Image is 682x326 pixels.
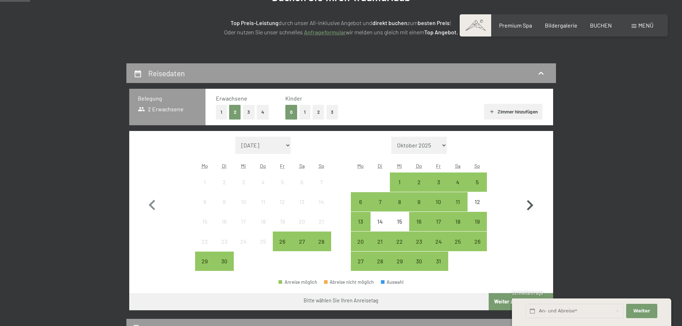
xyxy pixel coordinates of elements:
div: Mon Sep 01 2025 [195,172,214,192]
div: Anreise nicht möglich [195,192,214,211]
div: 22 [196,239,214,257]
div: Thu Sep 11 2025 [253,192,273,211]
div: Anreise möglich [429,172,448,192]
div: Fri Sep 05 2025 [273,172,292,192]
div: Sun Sep 14 2025 [311,192,331,211]
div: Anreise nicht möglich [371,212,390,231]
div: Tue Oct 14 2025 [371,212,390,231]
div: Anreise möglich [351,232,370,251]
div: Mon Sep 08 2025 [195,192,214,211]
div: 12 [274,199,291,217]
button: Weiter zu „Zimmer“ [489,293,553,310]
div: Sat Oct 25 2025 [448,232,468,251]
strong: direkt buchen [372,19,407,26]
div: 24 [429,239,447,257]
strong: besten Preis [418,19,450,26]
div: Anreise nicht möglich [214,192,234,211]
div: Wed Sep 03 2025 [234,172,253,192]
div: Anreise nicht möglich [195,232,214,251]
div: 30 [215,258,233,276]
div: Abreise nicht möglich [324,280,374,284]
div: 16 [215,219,233,237]
div: Anreise möglich [448,232,468,251]
div: Mon Oct 13 2025 [351,212,370,231]
div: Anreise nicht möglich [214,172,234,192]
div: Thu Sep 25 2025 [253,232,273,251]
div: Sun Sep 28 2025 [311,232,331,251]
button: 1 [299,105,310,120]
div: 3 [234,179,252,197]
div: 3 [429,179,447,197]
div: Tue Oct 28 2025 [371,252,390,271]
div: Sat Sep 13 2025 [292,192,311,211]
a: Anfrageformular [304,29,346,35]
button: 1 [216,105,227,120]
div: Anreise nicht möglich [292,172,311,192]
abbr: Samstag [299,163,305,169]
div: Sun Oct 05 2025 [468,172,487,192]
div: Anreise nicht möglich [311,192,331,211]
abbr: Donnerstag [416,163,422,169]
div: 9 [215,199,233,217]
div: 12 [468,199,486,217]
div: Thu Oct 23 2025 [409,232,429,251]
div: Sat Oct 11 2025 [448,192,468,211]
button: 3 [327,105,338,120]
div: Anreise möglich [371,232,390,251]
div: Anreise nicht möglich [234,172,253,192]
div: 28 [371,258,389,276]
div: 29 [196,258,214,276]
div: Anreise nicht möglich [311,172,331,192]
div: 31 [429,258,447,276]
div: Anreise nicht möglich [195,212,214,231]
div: Tue Sep 16 2025 [214,212,234,231]
div: Anreise möglich [448,192,468,211]
div: Anreise möglich [371,192,390,211]
div: Anreise möglich [409,212,429,231]
div: Anreise möglich [214,252,234,271]
div: 6 [352,199,369,217]
span: BUCHEN [590,22,612,29]
div: Sun Oct 26 2025 [468,232,487,251]
div: Anreise möglich [390,192,409,211]
div: Tue Sep 23 2025 [214,232,234,251]
span: 2 Erwachsene [138,105,184,113]
div: Anreise möglich [371,252,390,271]
div: Bitte wählen Sie Ihren Anreisetag [304,297,378,304]
div: Anreise nicht möglich [214,212,234,231]
div: 4 [254,179,272,197]
div: Anreise möglich [409,232,429,251]
div: 5 [274,179,291,197]
div: Tue Oct 21 2025 [371,232,390,251]
div: Sat Sep 27 2025 [292,232,311,251]
abbr: Dienstag [378,163,382,169]
button: 3 [243,105,255,120]
div: Wed Sep 10 2025 [234,192,253,211]
div: Anreise nicht möglich [273,212,292,231]
div: Anreise möglich [390,232,409,251]
div: Anreise möglich [448,212,468,231]
div: Anreise nicht möglich [253,172,273,192]
div: 10 [429,199,447,217]
div: 29 [391,258,408,276]
div: Anreise möglich [429,192,448,211]
div: 11 [254,199,272,217]
div: Sat Oct 04 2025 [448,172,468,192]
div: Anreise nicht möglich [292,192,311,211]
div: Fri Oct 31 2025 [429,252,448,271]
div: 18 [254,219,272,237]
div: Fri Oct 10 2025 [429,192,448,211]
div: 25 [254,239,272,257]
div: 24 [234,239,252,257]
div: 15 [196,219,214,237]
div: 19 [468,219,486,237]
div: Anreise nicht möglich [253,232,273,251]
div: 8 [391,199,408,217]
button: Vorheriger Monat [142,137,163,271]
div: Anreise möglich [311,232,331,251]
div: Anreise nicht möglich [234,192,253,211]
div: Sat Sep 20 2025 [292,212,311,231]
div: Anreise möglich [351,192,370,211]
span: Weiter [633,308,650,314]
div: 21 [312,219,330,237]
